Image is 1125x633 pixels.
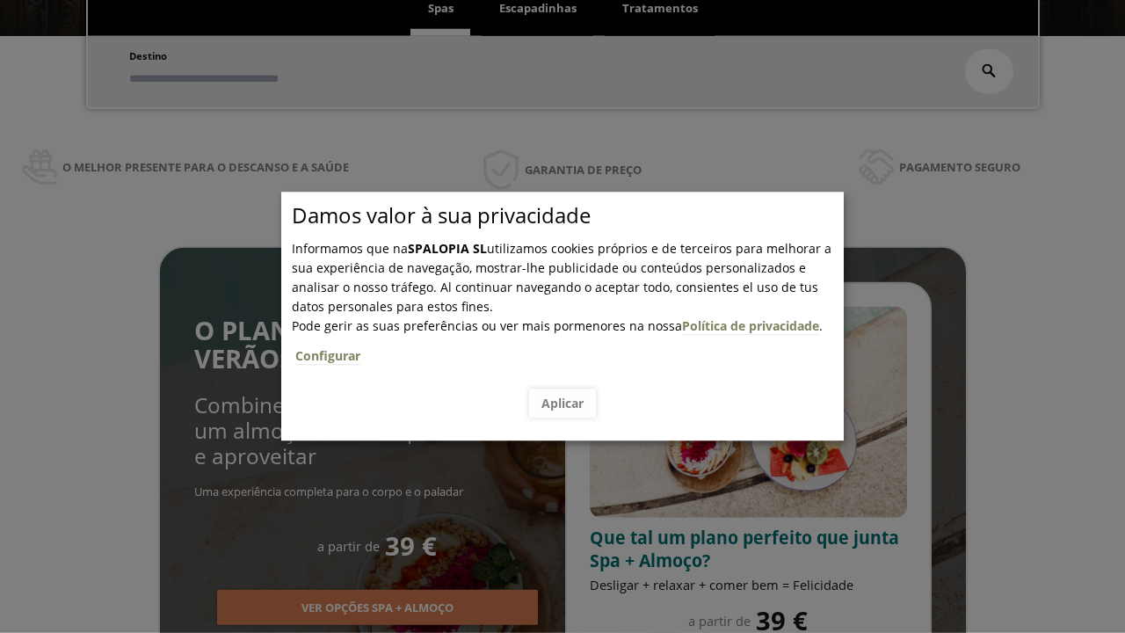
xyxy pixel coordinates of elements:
p: Damos valor à sua privacidade [292,206,844,225]
b: SPALOPIA SL [408,240,487,257]
a: Política de privacidade [682,317,819,335]
span: Pode gerir as suas preferências ou ver mais pormenores na nossa [292,317,682,334]
button: Aplicar [529,389,596,418]
span: . [292,317,844,376]
a: Configurar [295,347,360,365]
span: Informamos que na utilizamos cookies próprios e de terceiros para melhorar a sua experiência de n... [292,240,831,315]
